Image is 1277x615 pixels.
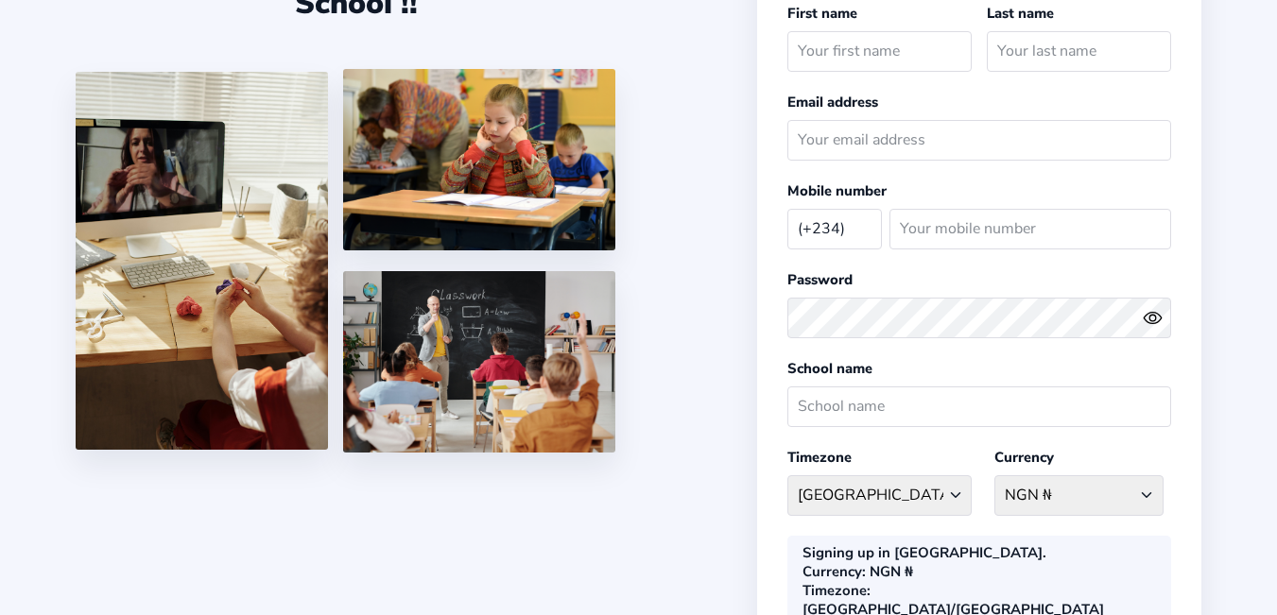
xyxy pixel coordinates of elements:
[987,31,1171,72] input: Your last name
[787,270,853,289] label: Password
[802,543,1046,562] div: Signing up in [GEOGRAPHIC_DATA].
[76,72,328,450] img: 1.jpg
[787,31,972,72] input: Your first name
[787,4,857,23] label: First name
[343,271,615,453] img: 5.png
[343,69,615,250] img: 4.png
[987,4,1054,23] label: Last name
[787,93,878,111] label: Email address
[889,209,1171,249] input: Your mobile number
[802,562,913,581] div: : NGN ₦
[994,448,1054,467] label: Currency
[787,120,1171,161] input: Your email address
[802,562,862,581] b: Currency
[787,386,1171,427] input: School name
[1143,308,1163,328] ion-icon: eye outline
[1143,308,1171,328] button: eye outlineeye off outline
[802,581,867,600] b: Timezone
[787,181,887,200] label: Mobile number
[787,359,872,378] label: School name
[787,448,852,467] label: Timezone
